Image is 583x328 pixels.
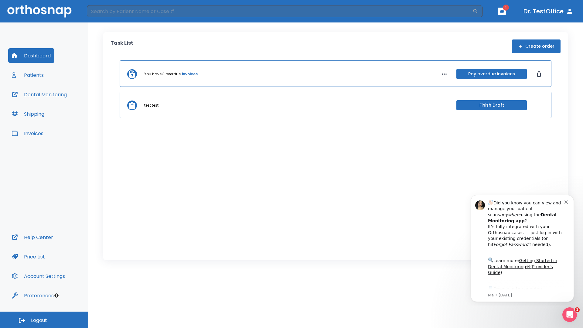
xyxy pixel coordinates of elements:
[575,307,580,312] span: 1
[7,5,72,17] img: Orthosnap
[144,71,181,77] p: You have 3 overdue
[8,249,49,264] button: Price List
[562,307,577,322] iframe: Intercom live chat
[8,48,54,63] button: Dashboard
[456,100,527,110] button: Finish Draft
[8,87,70,102] button: Dental Monitoring
[8,126,47,141] button: Invoices
[8,269,69,283] button: Account Settings
[534,69,544,79] button: Dismiss
[111,39,133,53] p: Task List
[512,39,561,53] button: Create order
[456,69,527,79] button: Pay overdue invoices
[503,5,509,11] span: 1
[87,5,472,17] input: Search by Patient Name or Case #
[103,9,108,14] button: Dismiss notification
[8,107,48,121] button: Shipping
[8,288,57,303] button: Preferences
[31,317,47,324] span: Logout
[26,97,80,108] a: App Store
[144,103,159,108] p: test test
[26,95,103,126] div: Download the app: | ​ Let us know if you need help getting started!
[26,103,103,108] p: Message from Ma, sent 6w ago
[54,293,59,298] div: Tooltip anchor
[462,190,583,306] iframe: Intercom notifications message
[8,230,57,244] button: Help Center
[8,68,47,82] button: Patients
[182,71,198,77] a: invoices
[521,6,576,17] button: Dr. TestOffice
